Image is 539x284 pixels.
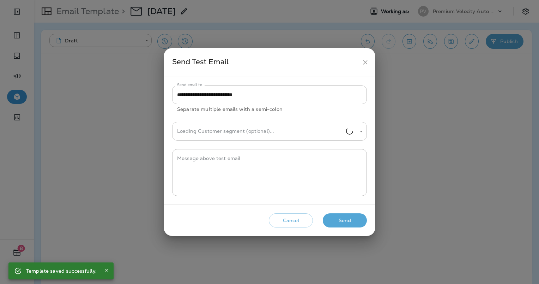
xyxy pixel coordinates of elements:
button: Open [358,129,364,135]
button: Send [323,213,367,228]
button: Cancel [269,213,313,228]
button: close [359,56,372,69]
label: Send email to [177,82,202,88]
div: Template saved successfully. [26,265,97,277]
button: Close [102,266,111,274]
p: Separate multiple emails with a semi-colon [177,105,362,113]
div: Send Test Email [172,56,359,69]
